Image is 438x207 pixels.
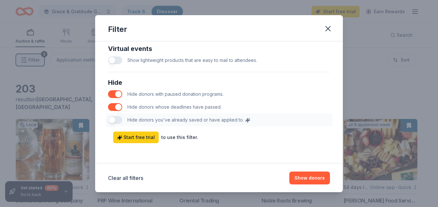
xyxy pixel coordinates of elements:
div: to use this filter. [161,133,198,141]
div: Filter [108,24,127,34]
button: Show donors [289,172,330,184]
a: Start free trial [113,132,159,143]
div: Hide [108,77,330,88]
span: Hide donors with paused donation programs. [127,91,224,97]
div: Virtual events [108,44,330,54]
span: Show lightweight products that are easy to mail to attendees. [127,57,257,63]
button: Clear all filters [108,174,143,182]
span: Start free trial [117,133,155,141]
span: Hide donors whose deadlines have passed. [127,104,222,110]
